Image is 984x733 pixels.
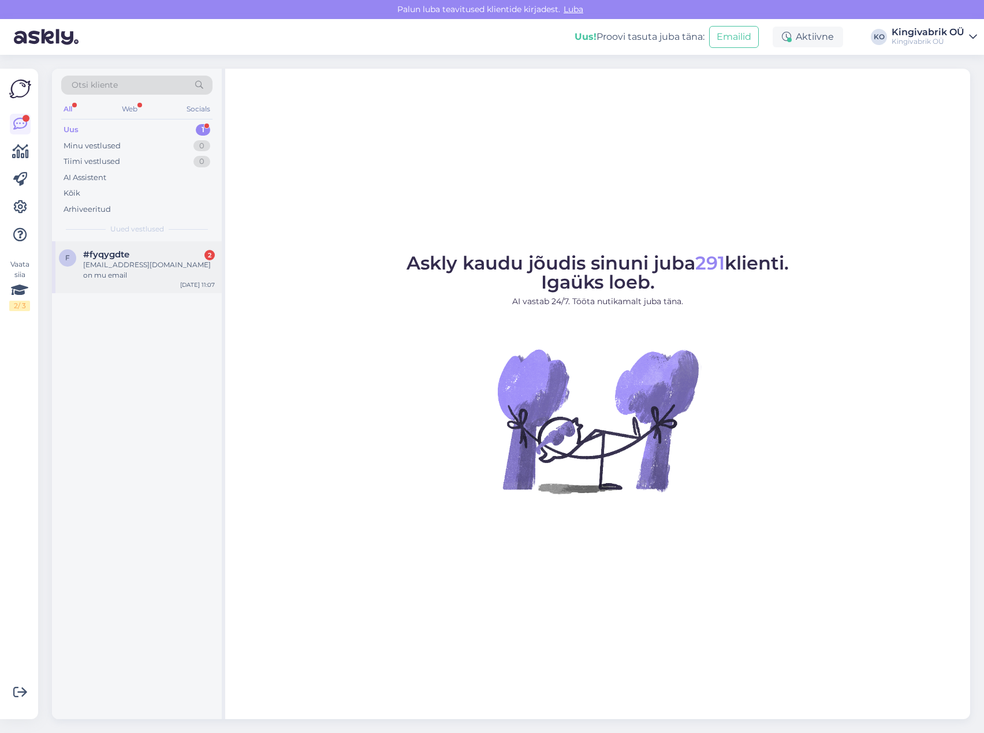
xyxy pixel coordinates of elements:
div: 2 [204,250,215,260]
div: Proovi tasuta juba täna: [575,30,705,44]
div: Kingivabrik OÜ [892,28,964,37]
div: Kõik [64,188,80,199]
div: Tiimi vestlused [64,156,120,167]
img: No Chat active [494,317,702,525]
span: 291 [695,252,725,274]
button: Emailid [709,26,759,48]
span: Askly kaudu jõudis sinuni juba klienti. Igaüks loeb. [407,252,789,293]
div: Aktiivne [773,27,843,47]
div: All [61,102,74,117]
div: Minu vestlused [64,140,121,152]
div: [DATE] 11:07 [180,281,215,289]
div: 0 [193,156,210,167]
div: Arhiveeritud [64,204,111,215]
div: KO [871,29,887,45]
p: AI vastab 24/7. Tööta nutikamalt juba täna. [407,296,789,308]
div: 1 [196,124,210,136]
span: Luba [560,4,587,14]
div: [EMAIL_ADDRESS][DOMAIN_NAME] on mu email [83,260,215,281]
div: Uus [64,124,79,136]
a: Kingivabrik OÜKingivabrik OÜ [892,28,977,46]
div: 0 [193,140,210,152]
div: Vaata siia [9,259,30,311]
div: 2 / 3 [9,301,30,311]
span: Uued vestlused [110,224,164,234]
span: #fyqygdte [83,249,129,260]
div: AI Assistent [64,172,106,184]
div: Web [120,102,140,117]
span: f [65,253,70,262]
span: Otsi kliente [72,79,118,91]
img: Askly Logo [9,78,31,100]
div: Socials [184,102,213,117]
div: Kingivabrik OÜ [892,37,964,46]
b: Uus! [575,31,597,42]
